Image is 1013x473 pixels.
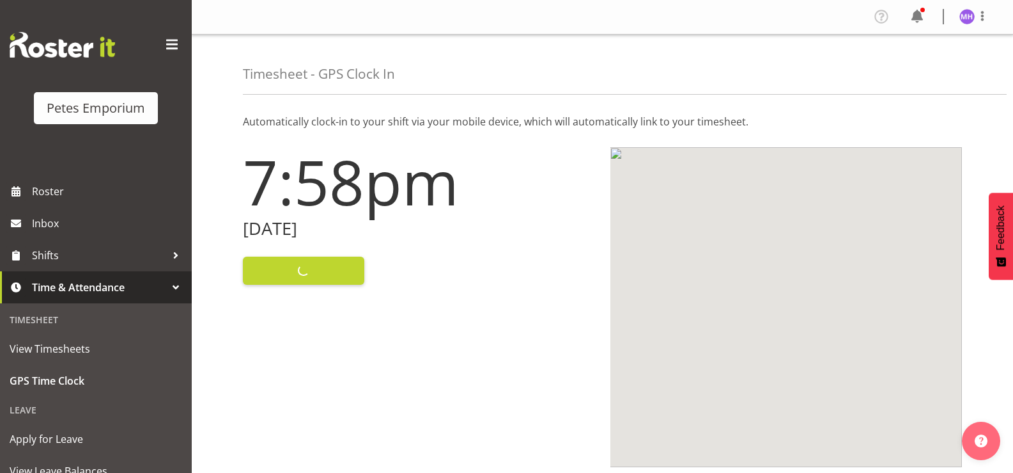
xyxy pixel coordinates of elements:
[10,429,182,449] span: Apply for Leave
[3,365,189,397] a: GPS Time Clock
[32,278,166,297] span: Time & Attendance
[243,219,595,239] h2: [DATE]
[32,214,185,233] span: Inbox
[243,114,962,129] p: Automatically clock-in to your shift via your mobile device, which will automatically link to you...
[3,333,189,365] a: View Timesheets
[10,339,182,358] span: View Timesheets
[959,9,975,24] img: mackenzie-halford4471.jpg
[3,397,189,423] div: Leave
[32,246,166,265] span: Shifts
[3,423,189,455] a: Apply for Leave
[3,307,189,333] div: Timesheet
[10,371,182,390] span: GPS Time Clock
[10,32,115,58] img: Rosterit website logo
[47,99,145,118] div: Petes Emporium
[995,205,1007,250] span: Feedback
[32,182,185,201] span: Roster
[243,67,395,81] h4: Timesheet - GPS Clock In
[989,193,1013,280] button: Feedback - Show survey
[243,147,595,216] h1: 7:58pm
[975,435,987,447] img: help-xxl-2.png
